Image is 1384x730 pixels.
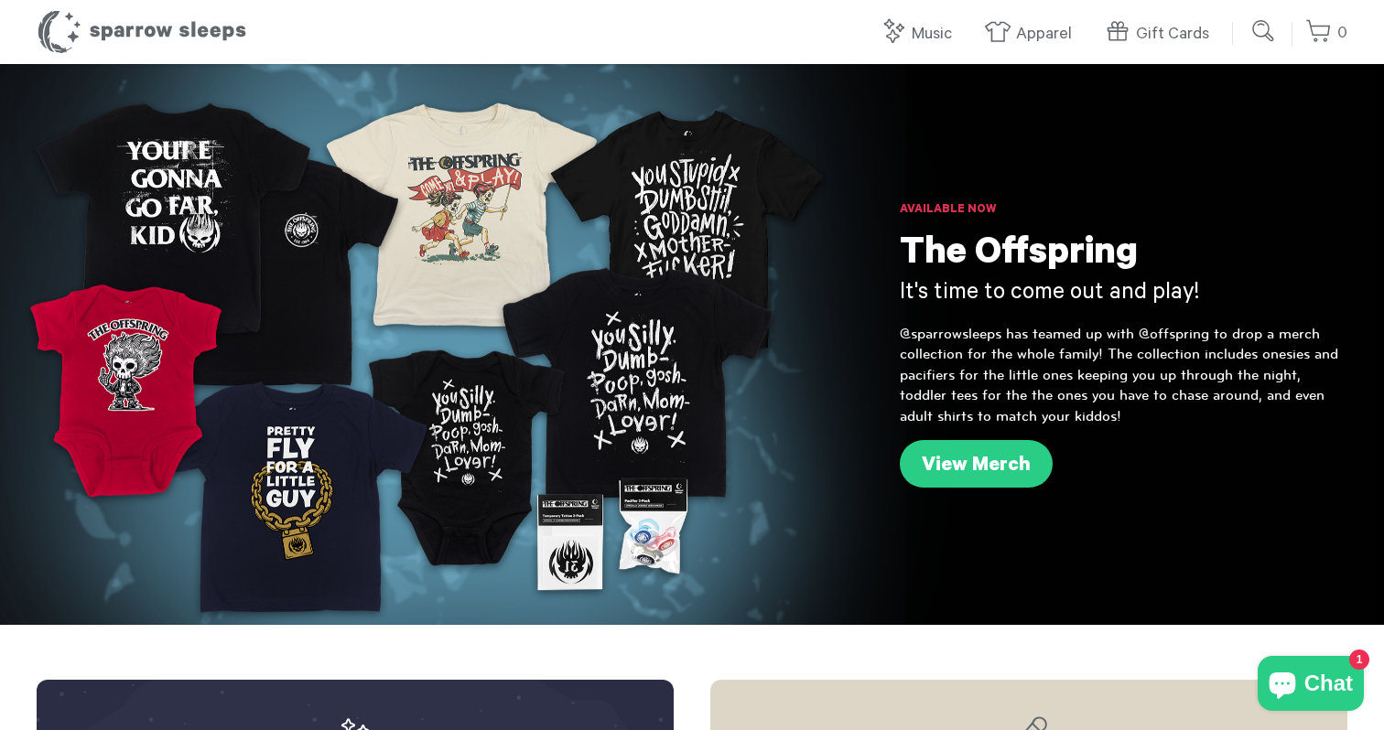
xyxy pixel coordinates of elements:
[900,201,1347,220] h6: Available Now
[900,324,1347,426] p: @sparrowsleeps has teamed up with @offspring to drop a merch collection for the whole family! The...
[37,9,247,55] h1: Sparrow Sleeps
[900,440,1053,488] a: View Merch
[1246,13,1282,49] input: Submit
[984,15,1081,54] a: Apparel
[900,233,1347,279] h1: The Offspring
[880,15,961,54] a: Music
[1252,656,1369,715] inbox-online-store-chat: Shopify online store chat
[900,279,1347,310] h3: It's time to come out and play!
[1104,15,1218,54] a: Gift Cards
[1305,14,1347,53] a: 0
